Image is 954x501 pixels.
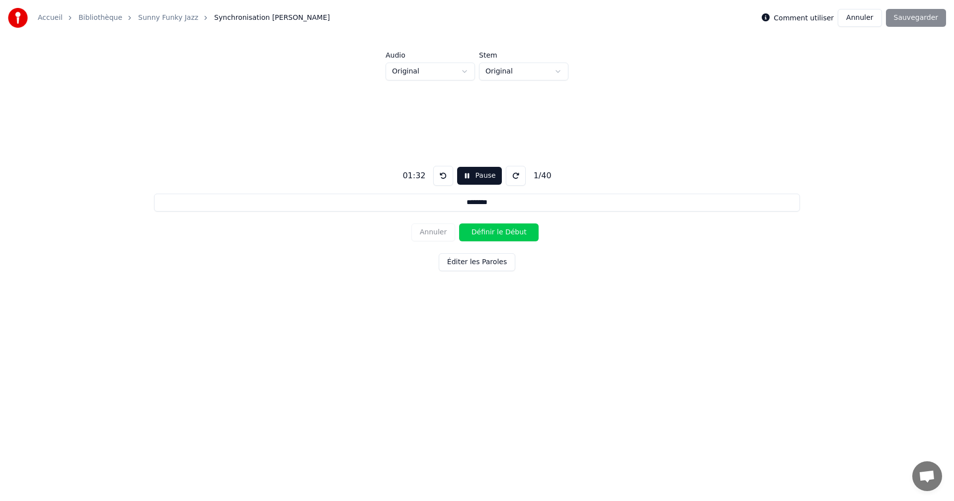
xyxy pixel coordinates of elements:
button: Pause [457,167,501,185]
a: Bibliothèque [79,13,122,23]
span: Synchronisation [PERSON_NAME] [214,13,330,23]
button: Éditer les Paroles [439,253,515,271]
label: Stem [479,52,568,59]
button: Définir le Début [459,223,539,241]
img: youka [8,8,28,28]
a: Sunny Funky Jazz [138,13,198,23]
button: Annuler [838,9,881,27]
a: Accueil [38,13,63,23]
label: Audio [386,52,475,59]
div: Ouvrir le chat [912,461,942,491]
label: Comment utiliser [774,14,834,21]
nav: breadcrumb [38,13,330,23]
div: 01:32 [398,170,429,182]
div: 1 / 40 [530,170,556,182]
